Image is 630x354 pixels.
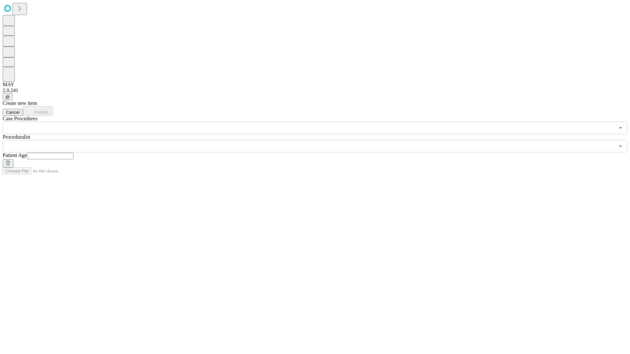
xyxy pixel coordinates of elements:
[5,94,10,99] span: @
[3,116,37,121] span: Scheduled Procedure
[3,82,627,88] div: MAY
[3,109,23,116] button: Cancel
[3,100,37,106] span: Create new item
[23,106,53,116] button: Predict
[616,123,625,132] button: Open
[6,110,20,115] span: Cancel
[3,152,27,158] span: Patient Age
[3,88,627,93] div: 2.0.241
[3,134,30,140] span: Proceduralist
[3,93,12,100] button: @
[616,142,625,151] button: Open
[34,110,48,115] span: Predict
